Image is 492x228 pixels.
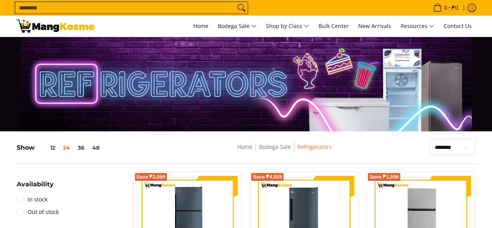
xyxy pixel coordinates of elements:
span: 0 [443,5,448,11]
span: Bulk Center [319,22,349,30]
a: Home [189,16,212,37]
a: In stock [17,193,47,206]
nav: Breadcrumbs [180,142,389,160]
img: Bodega Sale Refrigerator l Mang Kosme: Home Appliances Warehouse Sale [17,19,95,33]
span: Contact Us [444,22,472,30]
button: 36 [74,145,88,151]
nav: Main Menu [102,16,476,37]
span: Availability [17,181,54,187]
h5: Show [17,144,103,152]
a: Resources [397,16,438,37]
span: Bodega Sale [218,21,257,31]
span: New Arrivals [358,22,391,30]
summary: Open [17,181,54,193]
a: Bulk Center [315,16,353,37]
a: Out of stock [17,206,59,218]
a: Bodega Sale [214,16,261,37]
button: 12 [35,145,59,151]
a: Bodega Sale [259,143,291,150]
a: Contact Us [440,16,476,37]
button: 24 [59,145,74,151]
a: New Arrivals [354,16,395,37]
span: Save ₱1,556 [369,175,399,179]
a: Shop by Class [262,16,313,37]
span: ₱0 [450,5,459,11]
a: Refrigerators [298,143,332,150]
a: Home [237,143,252,150]
span: Shop by Class [266,21,309,31]
span: Save ₱2,080 [137,175,166,179]
button: 48 [88,145,103,151]
span: Home [193,22,208,30]
span: Save ₱4,555 [253,175,282,179]
span: • [431,4,460,12]
button: Search [235,2,248,14]
span: Resources [401,21,434,31]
